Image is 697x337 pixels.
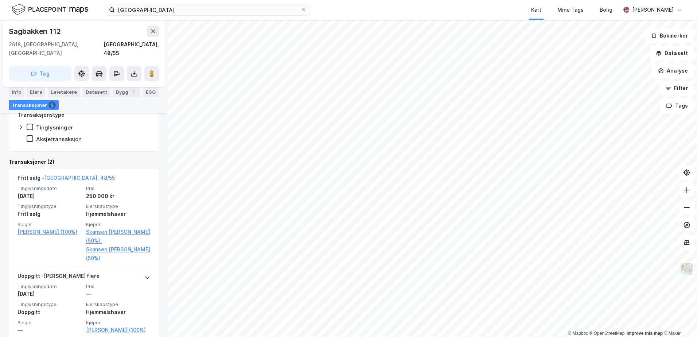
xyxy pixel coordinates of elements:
[86,228,150,245] a: Skansen [PERSON_NAME] (50%),
[17,272,100,283] div: Uoppgitt - [PERSON_NAME] flere
[86,210,150,218] div: Hjemmelshaver
[17,203,82,209] span: Tinglysningstype
[48,87,80,97] div: Leietakere
[9,158,159,166] div: Transaksjoner (2)
[86,319,150,326] span: Kjøper
[86,308,150,317] div: Hjemmelshaver
[17,228,82,236] a: [PERSON_NAME] (100%)
[17,221,82,228] span: Selger
[86,245,150,263] a: Skansen [PERSON_NAME] (50%)
[18,111,65,119] div: Transaksjonstype
[44,175,115,181] a: [GEOGRAPHIC_DATA], 48/55
[36,124,73,131] div: Tinglysninger
[9,100,59,110] div: Transaksjoner
[661,302,697,337] iframe: Chat Widget
[86,185,150,191] span: Pris
[17,319,82,326] span: Selger
[659,81,694,96] button: Filter
[115,4,301,15] input: Søk på adresse, matrikkel, gårdeiere, leietakere eller personer
[17,283,82,290] span: Tinglysningsdato
[86,290,150,298] div: —
[9,40,104,58] div: 2618, [GEOGRAPHIC_DATA], [GEOGRAPHIC_DATA]
[113,87,140,97] div: Bygg
[17,290,82,298] div: [DATE]
[9,66,71,81] button: Tag
[17,192,82,201] div: [DATE]
[86,203,150,209] span: Eierskapstype
[86,192,150,201] div: 250 000 kr
[600,5,612,14] div: Bolig
[589,331,625,336] a: OpenStreetMap
[17,308,82,317] div: Uoppgitt
[9,26,62,37] div: Sagbakken 112
[17,174,115,185] div: Fritt salg -
[143,87,159,97] div: ESG
[661,302,697,337] div: Kontrollprogram for chat
[104,40,159,58] div: [GEOGRAPHIC_DATA], 48/55
[645,28,694,43] button: Bokmerker
[86,283,150,290] span: Pris
[568,331,588,336] a: Mapbox
[83,87,110,97] div: Datasett
[36,136,82,143] div: Aksjetransaksjon
[48,101,56,109] div: 2
[557,5,584,14] div: Mine Tags
[86,301,150,307] span: Eierskapstype
[17,210,82,218] div: Fritt salg
[660,98,694,113] button: Tags
[17,301,82,307] span: Tinglysningstype
[86,221,150,228] span: Kjøper
[632,5,674,14] div: [PERSON_NAME]
[9,87,24,97] div: Info
[650,46,694,61] button: Datasett
[12,3,88,16] img: logo.f888ab2527a4732fd821a326f86c7f29.svg
[130,88,137,96] div: 1
[652,63,694,78] button: Analyse
[86,326,150,334] a: [PERSON_NAME] (100%)
[27,87,45,97] div: Eiere
[17,326,82,334] div: —
[531,5,541,14] div: Kart
[680,262,694,276] img: Z
[627,331,663,336] a: Improve this map
[17,185,82,191] span: Tinglysningsdato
